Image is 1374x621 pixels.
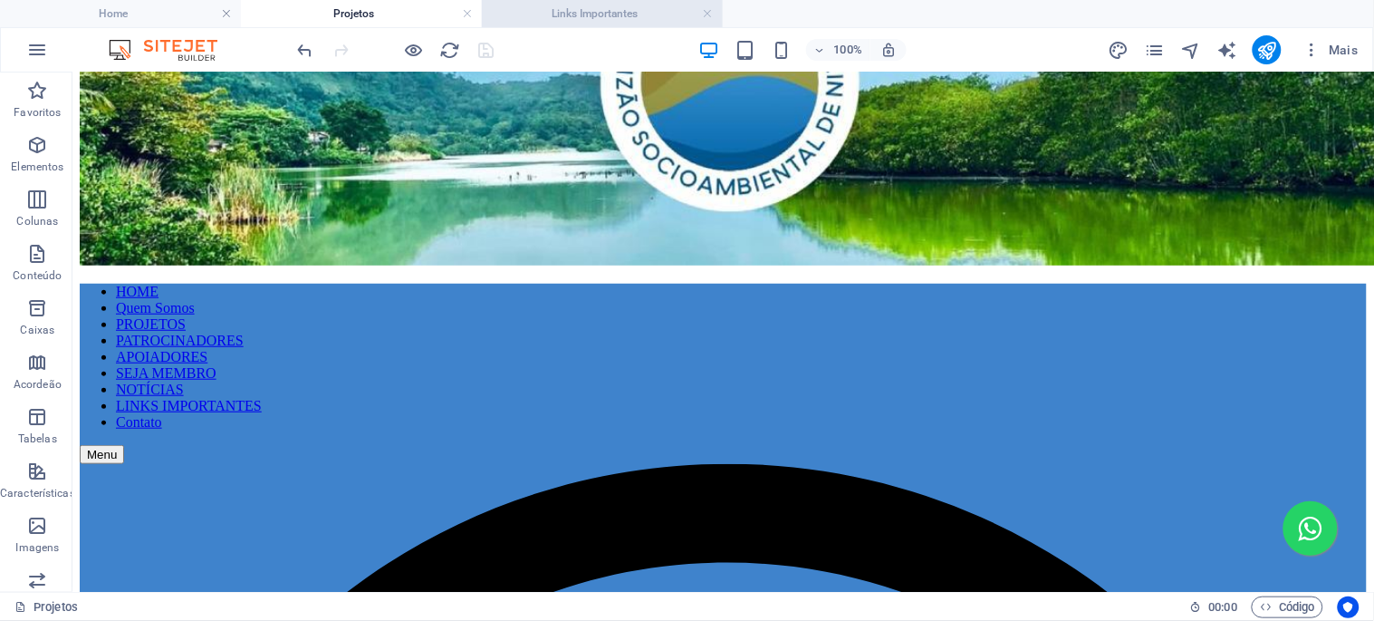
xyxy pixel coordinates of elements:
button: 100% [806,39,870,61]
i: Páginas (Ctrl+Alt+S) [1144,40,1165,61]
i: Publicar [1256,40,1277,61]
p: Favoritos [14,105,61,120]
p: Colunas [16,214,58,228]
button: publish [1253,35,1282,64]
p: Imagens [15,540,59,555]
button: Clique aqui para sair do modo de visualização e continuar editando [403,39,425,61]
h4: Links Importantes [482,4,723,24]
button: Código [1252,597,1323,618]
i: Navegador [1180,40,1201,61]
button: Usercentrics [1338,597,1360,618]
span: : [1222,600,1225,614]
h6: 100% [833,39,862,61]
button: pages [1144,39,1166,61]
i: Desfazer: Alterar texto (Ctrl+Z) [295,40,316,61]
button: text_generator [1216,39,1238,61]
button: reload [439,39,461,61]
h4: Projetos [241,4,482,24]
h6: Tempo de sessão [1190,597,1238,618]
i: AI Writer [1216,40,1237,61]
p: Acordeão [14,377,62,392]
span: Código [1260,597,1315,618]
span: 00 00 [1209,597,1237,618]
p: Elementos [11,160,63,174]
p: Conteúdo [13,268,62,283]
img: Editor Logo [104,39,240,61]
button: undo [294,39,316,61]
i: Ao redimensionar, ajusta automaticamente o nível de zoom para caber no dispositivo escolhido. [880,42,897,58]
p: Tabelas [18,432,57,446]
p: Caixas [21,323,55,337]
i: Recarregar página [440,40,461,61]
button: navigator [1180,39,1202,61]
i: Design (Ctrl+Alt+Y) [1108,40,1129,61]
button: Mais [1296,35,1366,64]
button: design [1108,39,1129,61]
a: Clique para cancelar a seleção. Clique duas vezes para abrir as Páginas [14,597,78,618]
span: Mais [1303,41,1359,59]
